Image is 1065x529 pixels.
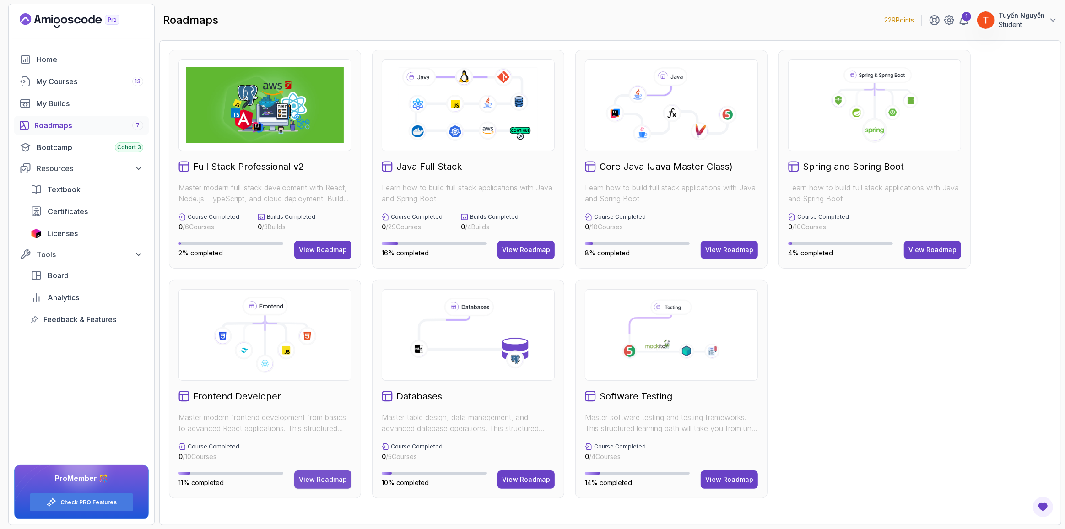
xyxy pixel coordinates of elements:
p: Course Completed [391,443,443,450]
button: Open Feedback Button [1032,496,1054,518]
p: Learn how to build full stack applications with Java and Spring Boot [382,182,555,204]
img: user profile image [977,11,995,29]
p: Course Completed [391,213,443,221]
span: Feedback & Features [43,314,116,325]
p: / 4 Builds [461,222,519,232]
p: Learn how to build full stack applications with Java and Spring Boot [788,182,961,204]
span: Analytics [48,292,79,303]
h2: Databases [396,390,442,403]
p: 229 Points [884,16,914,25]
span: 0 [585,223,589,231]
span: Textbook [47,184,81,195]
p: / 3 Builds [258,222,315,232]
p: Builds Completed [470,213,519,221]
a: roadmaps [14,116,149,135]
button: View Roadmap [701,241,758,259]
button: Check PRO Features [29,493,134,512]
div: Roadmaps [34,120,143,131]
span: 16% completed [382,249,429,257]
div: Bootcamp [37,142,143,153]
span: Certificates [48,206,88,217]
a: courses [14,72,149,91]
div: My Builds [36,98,143,109]
p: / 10 Courses [178,452,239,461]
span: 0 [178,223,183,231]
a: home [14,50,149,69]
button: View Roadmap [497,470,555,489]
span: 13 [135,78,141,85]
span: 0 [382,453,386,460]
a: Landing page [20,13,141,28]
button: View Roadmap [904,241,961,259]
span: 14% completed [585,479,632,486]
span: 2% completed [178,249,223,257]
p: Course Completed [594,443,646,450]
p: Course Completed [797,213,849,221]
button: View Roadmap [294,470,351,489]
p: Master modern frontend development from basics to advanced React applications. This structured le... [178,412,351,434]
h2: Full Stack Professional v2 [193,160,304,173]
h2: Core Java (Java Master Class) [600,160,733,173]
span: 11% completed [178,479,224,486]
span: Licenses [47,228,78,239]
div: Resources [37,163,143,174]
div: View Roadmap [502,475,550,484]
p: Builds Completed [267,213,315,221]
a: Check PRO Features [60,499,117,506]
a: feedback [25,310,149,329]
p: / 4 Courses [585,452,646,461]
button: user profile imageTuyển NguyễnStudent [977,11,1058,29]
button: Resources [14,160,149,177]
div: Tools [37,249,143,260]
p: Master modern full-stack development with React, Node.js, TypeScript, and cloud deployment. Build... [178,182,351,204]
button: Tools [14,246,149,263]
span: Cohort 3 [117,144,141,151]
div: View Roadmap [705,245,753,254]
div: 1 [962,12,971,21]
p: / 6 Courses [178,222,239,232]
p: Master table design, data management, and advanced database operations. This structured learning ... [382,412,555,434]
span: 0 [788,223,792,231]
a: builds [14,94,149,113]
div: View Roadmap [299,245,347,254]
h2: Frontend Developer [193,390,281,403]
span: 0 [461,223,465,231]
span: 0 [382,223,386,231]
a: textbook [25,180,149,199]
button: View Roadmap [294,241,351,259]
div: View Roadmap [908,245,957,254]
div: Home [37,54,143,65]
p: / 29 Courses [382,222,443,232]
img: jetbrains icon [31,229,42,238]
span: 0 [178,453,183,460]
p: Course Completed [188,213,239,221]
span: Board [48,270,69,281]
h2: Java Full Stack [396,160,462,173]
a: board [25,266,149,285]
p: Tuyển Nguyễn [999,11,1045,20]
div: View Roadmap [705,475,753,484]
a: licenses [25,224,149,243]
a: analytics [25,288,149,307]
button: View Roadmap [497,241,555,259]
a: 1 [958,15,969,26]
a: bootcamp [14,138,149,157]
p: / 10 Courses [788,222,849,232]
span: 8% completed [585,249,630,257]
h2: roadmaps [163,13,218,27]
p: Master software testing and testing frameworks. This structured learning path will take you from ... [585,412,758,434]
p: Course Completed [594,213,646,221]
span: 10% completed [382,479,429,486]
span: 7 [136,122,140,129]
span: 0 [258,223,262,231]
button: View Roadmap [701,470,758,489]
p: / 18 Courses [585,222,646,232]
div: View Roadmap [299,475,347,484]
img: Full Stack Professional v2 [186,67,344,143]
